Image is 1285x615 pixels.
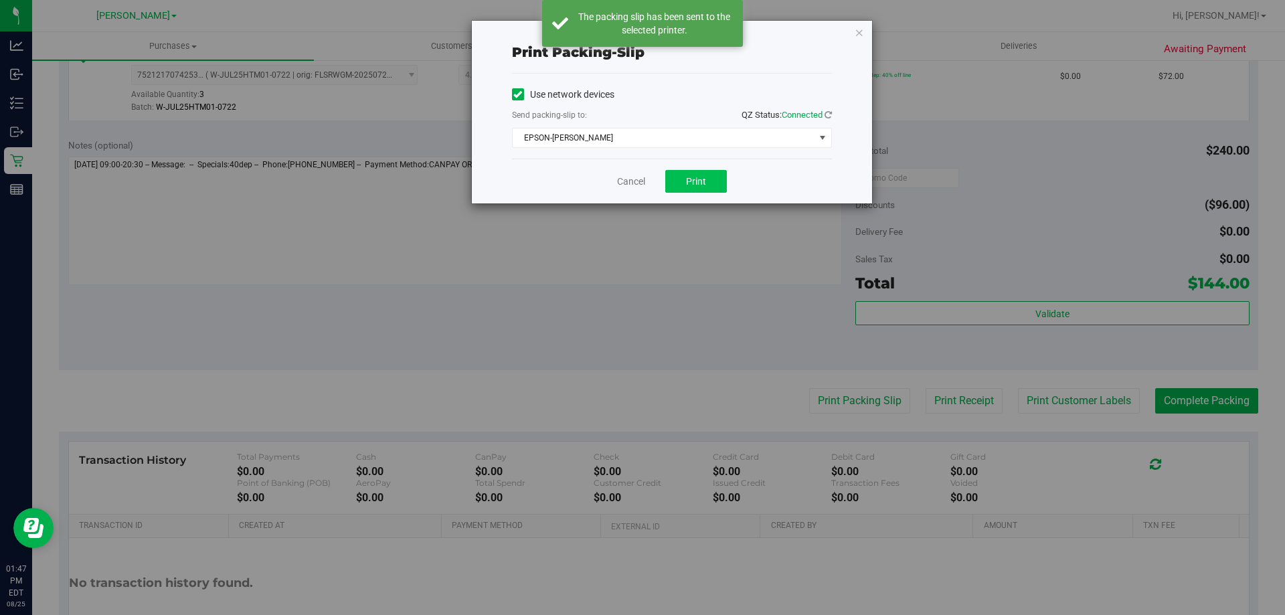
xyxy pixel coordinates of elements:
[617,175,645,189] a: Cancel
[13,508,54,548] iframe: Resource center
[665,170,727,193] button: Print
[782,110,823,120] span: Connected
[742,110,832,120] span: QZ Status:
[512,109,587,121] label: Send packing-slip to:
[576,10,733,37] div: The packing slip has been sent to the selected printer.
[512,88,614,102] label: Use network devices
[686,176,706,187] span: Print
[814,128,831,147] span: select
[512,44,645,60] span: Print packing-slip
[513,128,815,147] span: EPSON-[PERSON_NAME]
